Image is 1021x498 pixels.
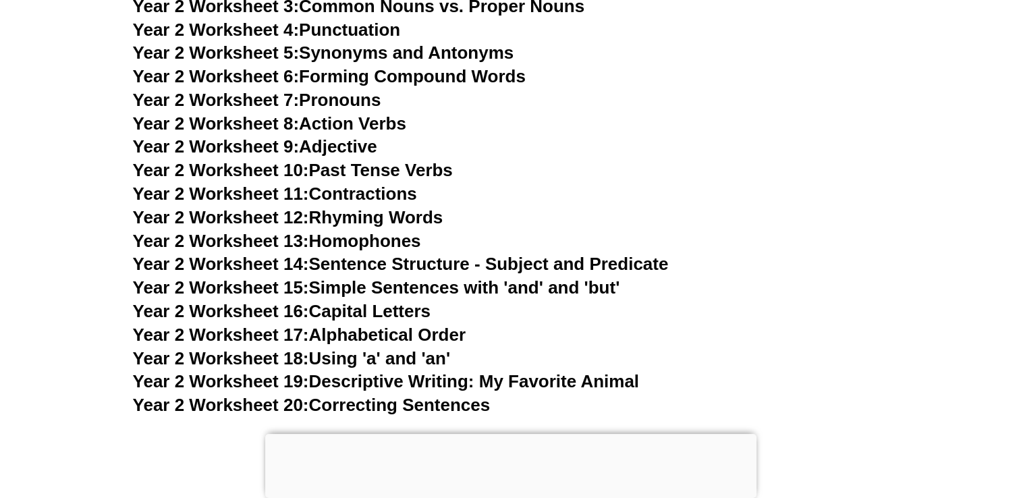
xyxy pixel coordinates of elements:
a: Year 2 Worksheet 9:Adjective [133,136,377,157]
a: Year 2 Worksheet 15:Simple Sentences with 'and' and 'but' [133,277,620,298]
a: Year 2 Worksheet 5:Synonyms and Antonyms [133,43,514,63]
a: Year 2 Worksheet 7:Pronouns [133,90,381,110]
a: Year 2 Worksheet 6:Forming Compound Words [133,66,526,86]
span: Year 2 Worksheet 16: [133,301,309,321]
a: Year 2 Worksheet 20:Correcting Sentences [133,395,491,415]
span: Year 2 Worksheet 13: [133,231,309,251]
a: Year 2 Worksheet 18:Using 'a' and 'an' [133,348,450,368]
a: Year 2 Worksheet 14:Sentence Structure - Subject and Predicate [133,254,669,274]
a: Year 2 Worksheet 17:Alphabetical Order [133,325,466,345]
a: Year 2 Worksheet 11:Contractions [133,184,417,204]
span: Year 2 Worksheet 20: [133,395,309,415]
span: Year 2 Worksheet 12: [133,207,309,227]
span: Year 2 Worksheet 4: [133,20,300,40]
a: Year 2 Worksheet 8:Action Verbs [133,113,406,134]
span: Year 2 Worksheet 15: [133,277,309,298]
a: Year 2 Worksheet 19:Descriptive Writing: My Favorite Animal [133,371,639,391]
span: Year 2 Worksheet 11: [133,184,309,204]
span: Year 2 Worksheet 10: [133,160,309,180]
iframe: Chat Widget [796,346,1021,498]
span: Year 2 Worksheet 5: [133,43,300,63]
span: Year 2 Worksheet 9: [133,136,300,157]
span: Year 2 Worksheet 14: [133,254,309,274]
iframe: Advertisement [265,434,756,495]
span: Year 2 Worksheet 8: [133,113,300,134]
span: Year 2 Worksheet 6: [133,66,300,86]
span: Year 2 Worksheet 17: [133,325,309,345]
a: Year 2 Worksheet 12:Rhyming Words [133,207,443,227]
a: Year 2 Worksheet 13:Homophones [133,231,421,251]
a: Year 2 Worksheet 10:Past Tense Verbs [133,160,453,180]
span: Year 2 Worksheet 18: [133,348,309,368]
span: Year 2 Worksheet 19: [133,371,309,391]
a: Year 2 Worksheet 16:Capital Letters [133,301,431,321]
span: Year 2 Worksheet 7: [133,90,300,110]
a: Year 2 Worksheet 4:Punctuation [133,20,401,40]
